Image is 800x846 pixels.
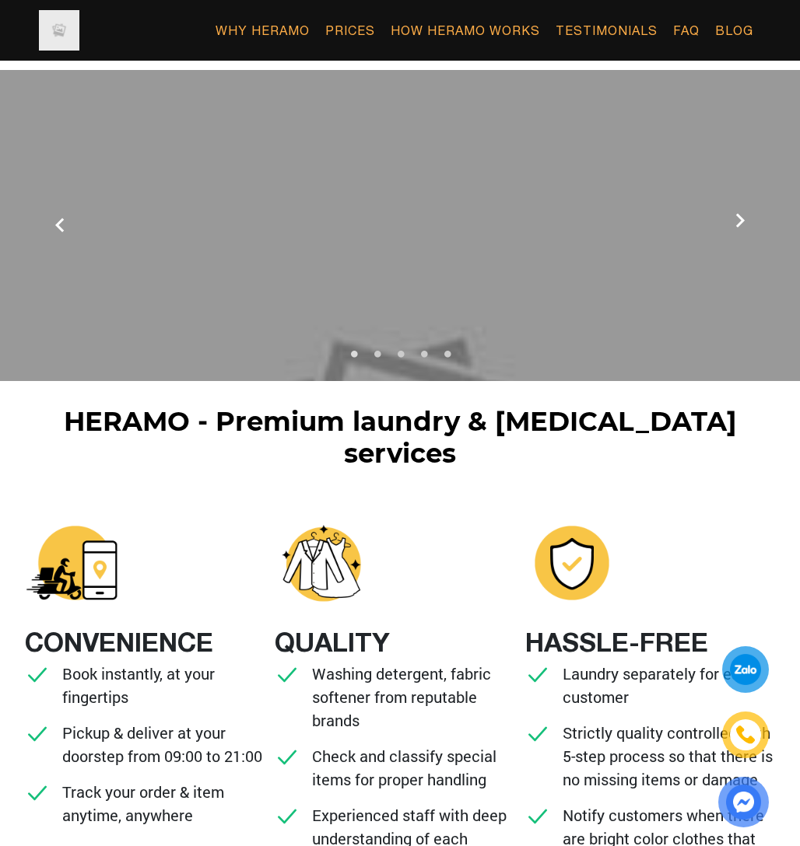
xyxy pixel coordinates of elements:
p: Washing detergent, fabric softener from reputable brands [312,662,525,732]
button: 3 [392,350,408,365]
img: heramo-giat-hap-giat-kho-chat-luong [275,516,368,610]
img: checked.svg [25,780,50,805]
img: checked.svg [275,662,300,687]
p: Pickup & deliver at your doorstep from 09:00 to 21:00 [62,721,275,767]
p: Check and classify special items for proper handling [312,744,525,791]
p: Laundry separately for each customer [563,662,775,708]
p: Book instantly, at your fingertips [62,662,275,708]
img: checked.svg [275,803,300,828]
h1: HERAMO - Premium laundry & [MEDICAL_DATA] services [33,406,767,470]
div: QUALITY [275,622,390,662]
div: CONVENIENCE [25,622,213,662]
a: Prices [318,13,383,47]
img: checked.svg [525,721,550,746]
img: heramo-giat-hap-giat-kho-tien-loi [25,516,118,610]
a: Blog [707,13,761,47]
button: 4 [416,350,431,365]
button: 1 [346,350,361,365]
button: 5 [439,350,454,365]
a: How Heramo Works [383,13,548,47]
a: Testimonials [548,13,665,47]
a: phone-icon [725,714,767,757]
img: checked.svg [25,721,50,746]
img: checked.svg [25,662,50,687]
img: checked.svg [525,662,550,687]
img: phone-icon [735,724,757,746]
img: heramo-giat-hap-giat-kho-an-tam [525,516,619,610]
a: Why Heramo [208,13,318,47]
img: checked.svg [525,803,550,828]
img: checked.svg [275,744,300,769]
a: FAQ [665,13,707,47]
p: Track your order & item anytime, anywhere [62,780,275,827]
p: Strictly quality controlled with 5-step process so that there is no missing items or damage [563,721,775,791]
div: HASSLE-FREE [525,622,708,662]
button: 2 [369,350,384,365]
